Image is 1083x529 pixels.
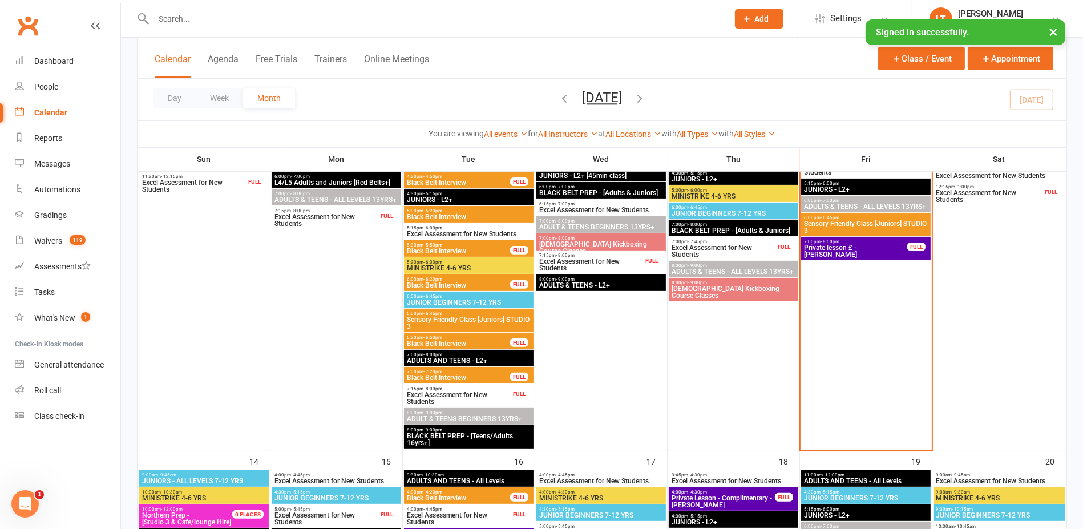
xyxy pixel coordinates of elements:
span: Excel Assessment for New Students [406,512,511,526]
span: - 8:00pm [556,219,575,224]
div: FULL [378,510,396,519]
span: 6:00pm [539,184,664,189]
span: JUNIORS - L2+ [803,512,928,519]
div: People [34,82,58,91]
span: MINISTRIKE 4-6 YRS [539,495,664,502]
span: - 5:15pm [291,490,310,495]
span: 8:00pm [671,263,796,268]
a: Reports [15,126,120,151]
span: - 9:00pm [556,277,575,282]
span: - 5:15pm [688,514,707,519]
a: Messages [15,151,120,177]
div: Reports [34,134,62,143]
span: - 4:50pm [423,174,442,179]
span: - 5:50pm [423,243,442,248]
span: 4:30pm [671,171,796,176]
a: Assessments [15,254,120,280]
span: ADULTS & TEENS - ALL LEVELS 13YRS+ [274,196,399,203]
span: 4:00pm [406,490,511,495]
strong: with [718,129,734,138]
span: 6:00pm [406,311,531,316]
span: JUNIOR BEGINNERS 7-12 YRS [539,512,664,519]
span: Excel Assessment for New Students [539,258,643,272]
span: ADULTS AND TEENS - L2+ [406,357,531,364]
span: Black Belt Interview [406,248,511,255]
span: 4:30pm [406,174,511,179]
span: - 5:15pm [556,507,575,512]
strong: You are viewing [429,129,484,138]
span: Excel Assessment for New Students [406,391,511,405]
span: 9:00am [936,490,1063,495]
span: ADULTS & TEENS - ALL LEVELS 13YRS+ [671,268,796,275]
span: - 4:30pm [688,490,707,495]
div: FULL [245,177,264,186]
span: - 6:45pm [423,311,442,316]
span: JUNIORS - L2+ [406,196,531,203]
div: Dashboard [34,56,74,66]
a: All Types [677,130,718,139]
span: 5:15pm [803,507,928,512]
button: Class / Event [878,47,965,70]
span: 10:00am [936,524,1063,529]
th: Mon [270,147,403,171]
a: General attendance kiosk mode [15,352,120,378]
span: Excel Assessment for New Students [406,231,531,237]
a: Roll call [15,378,120,403]
th: Wed [535,147,668,171]
span: 7:00pm [671,222,796,227]
span: JUNIORS - L2+ [45min class] [539,172,664,179]
div: FULL [510,246,528,255]
span: - 10:30am [423,473,444,478]
span: 3:45pm [671,473,796,478]
span: - 6:00pm [423,225,442,231]
button: Month [243,88,295,108]
span: - 8:00pm [291,191,310,196]
span: JUNIORS - ALL LEVELS 7-12 YRS [142,478,266,484]
span: Excel Assessment for New Students [274,213,378,227]
span: - 8:00pm [423,386,442,391]
span: Black Belt Interview [406,282,511,289]
a: Class kiosk mode [15,403,120,429]
th: Thu [668,147,800,171]
span: 7:15pm [539,253,643,258]
div: Automations [34,185,80,194]
span: JUNIOR BEGINNERS 7-12 YRS [274,495,399,502]
span: 6:00pm [803,215,928,220]
span: - 7:00pm [821,524,839,529]
span: Excel Assessment for New Students [142,179,246,193]
span: - 8:00pm [688,222,707,227]
span: - 6:45pm [821,215,839,220]
a: Automations [15,177,120,203]
span: ADULT & TEENS BEGINNERS 13YRS+ [539,224,664,231]
span: Excel Assessment for New Students [671,478,796,484]
span: 5:00pm [539,524,664,529]
span: JUNIORS - L2+ [671,176,796,183]
span: - 8:00pm [291,208,310,213]
span: Excel Assessment for New Students [539,207,664,213]
span: 7:15pm [406,386,511,391]
span: - 7:00pm [556,184,575,189]
span: 8:00pm [671,280,796,285]
span: 6:00pm [803,524,928,529]
span: Settings [830,6,862,31]
div: 17 [646,451,667,470]
span: 4:00pm [671,490,775,495]
a: Calendar [15,100,120,126]
div: 19 [911,451,932,470]
span: ADULTS & TEENS - ALL LEVELS 13YRS+ [803,203,928,210]
span: Excel Assessment for New Students [936,172,1063,179]
span: - 7:20pm [423,369,442,374]
div: FULL [378,212,396,220]
span: 10:00am [142,507,246,512]
span: - 8:00pm [821,239,839,244]
span: 11:30am [142,174,246,179]
span: 9:30am [936,507,1063,512]
span: Black Belt Interview [406,213,531,220]
div: [PERSON_NAME] [958,9,1023,19]
a: What's New1 [15,305,120,331]
span: 4:30pm [671,514,796,519]
span: MINISTRIKE 4-6 YRS [936,495,1063,502]
span: Black Belt Interview [406,179,511,186]
div: Assessments [34,262,91,271]
span: - 10:45am [955,524,976,529]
